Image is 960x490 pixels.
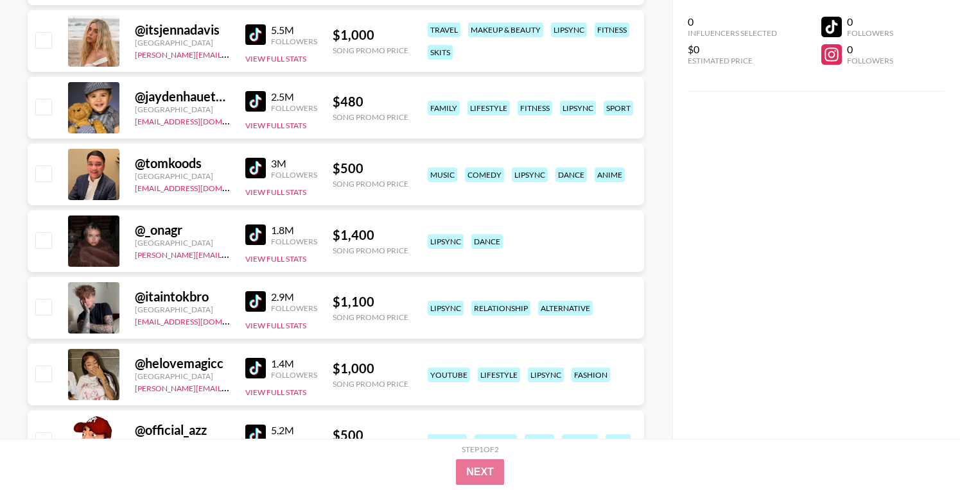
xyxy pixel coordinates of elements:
img: TikTok [245,24,266,45]
div: lipsync [428,301,464,316]
div: fashion [572,367,610,382]
div: Song Promo Price [333,312,408,322]
div: lipsync [512,167,548,182]
div: 2.5M [271,90,317,103]
div: lipsync [551,22,587,37]
div: Song Promo Price [333,246,408,255]
button: View Full Stats [245,54,306,63]
div: Step 1 of 2 [462,444,499,454]
a: [PERSON_NAME][EMAIL_ADDRESS][DOMAIN_NAME] [135,381,325,393]
img: TikTok [245,224,266,245]
button: View Full Stats [245,321,306,330]
div: lipsync [562,434,598,449]
div: 5.2M [271,424,317,437]
div: $ 1,400 [333,227,408,243]
button: View Full Stats [245,121,306,130]
div: comedy [428,434,467,449]
div: $ 1,000 [333,360,408,376]
button: Next [456,459,504,485]
div: Song Promo Price [333,46,408,55]
div: Song Promo Price [333,112,408,122]
div: [GEOGRAPHIC_DATA] [135,305,230,314]
div: 0 [688,15,777,28]
div: anime [595,167,625,182]
iframe: Drift Widget Chat Controller [896,426,945,475]
div: skits [606,434,631,449]
div: Followers [271,37,317,46]
div: lipsync [560,101,596,115]
div: $0 [688,43,777,56]
div: 1.4M [271,357,317,370]
a: [EMAIL_ADDRESS][DOMAIN_NAME] [135,114,264,126]
div: lifestyle [478,367,520,382]
div: comedy [465,167,504,182]
div: $ 1,000 [333,27,408,43]
div: 5.5M [271,24,317,37]
div: Followers [271,437,317,446]
img: TikTok [245,158,266,178]
div: @ jaydenhaueterofficial [135,89,230,105]
div: [GEOGRAPHIC_DATA] [135,371,230,381]
div: [GEOGRAPHIC_DATA] [135,438,230,448]
div: Followers [271,170,317,180]
div: Song Promo Price [333,379,408,389]
div: $ 500 [333,160,408,176]
img: TikTok [245,358,266,378]
a: [PERSON_NAME][EMAIL_ADDRESS][DOMAIN_NAME] [135,47,325,60]
div: Followers [271,103,317,113]
div: Influencers Selected [688,28,777,38]
div: [GEOGRAPHIC_DATA] [135,38,230,47]
div: sport [604,101,633,115]
div: skits [428,45,453,60]
div: travel [428,22,460,37]
div: 2.9M [271,291,317,303]
div: @ _onagr [135,222,230,238]
img: TikTok [245,91,266,112]
div: 3M [271,157,317,170]
div: lifestyle [475,434,517,449]
div: Followers [271,370,317,380]
div: [GEOGRAPHIC_DATA] [135,171,230,181]
img: TikTok [245,425,266,445]
div: [GEOGRAPHIC_DATA] [135,105,230,114]
div: dance [555,167,587,182]
a: [PERSON_NAME][EMAIL_ADDRESS][DOMAIN_NAME] [135,248,325,260]
div: Estimated Price [688,56,777,65]
div: lifestyle [467,101,510,115]
div: fitness [595,22,629,37]
div: Followers [271,303,317,313]
div: dance [471,234,503,249]
div: 0 [847,15,893,28]
div: lipsync [428,234,464,249]
div: @ tomkoods [135,155,230,171]
div: lipsync [528,367,564,382]
button: View Full Stats [245,187,306,197]
div: fitness [518,101,552,115]
div: @ itaintokbro [135,289,230,305]
div: Followers [847,28,893,38]
button: View Full Stats [245,254,306,264]
div: $ 480 [333,94,408,110]
a: [EMAIL_ADDRESS][DOMAIN_NAME] [135,181,264,193]
div: @ itsjennadavis [135,22,230,38]
a: [EMAIL_ADDRESS][DOMAIN_NAME] [135,314,264,326]
div: music [428,167,457,182]
div: 1.8M [271,224,317,237]
div: Followers [271,237,317,246]
div: [GEOGRAPHIC_DATA] [135,238,230,248]
button: View Full Stats [245,387,306,397]
div: alternative [538,301,593,316]
div: $ 500 [333,427,408,443]
div: family [428,101,460,115]
div: @ helovemagicc [135,355,230,371]
div: relationship [471,301,530,316]
div: Followers [847,56,893,65]
div: makeup & beauty [468,22,543,37]
div: 0 [847,43,893,56]
div: youtube [428,367,470,382]
img: TikTok [245,291,266,312]
div: $ 1,100 [333,294,408,310]
div: @ official_azz [135,422,230,438]
div: Song Promo Price [333,179,408,189]
div: music [525,434,554,449]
